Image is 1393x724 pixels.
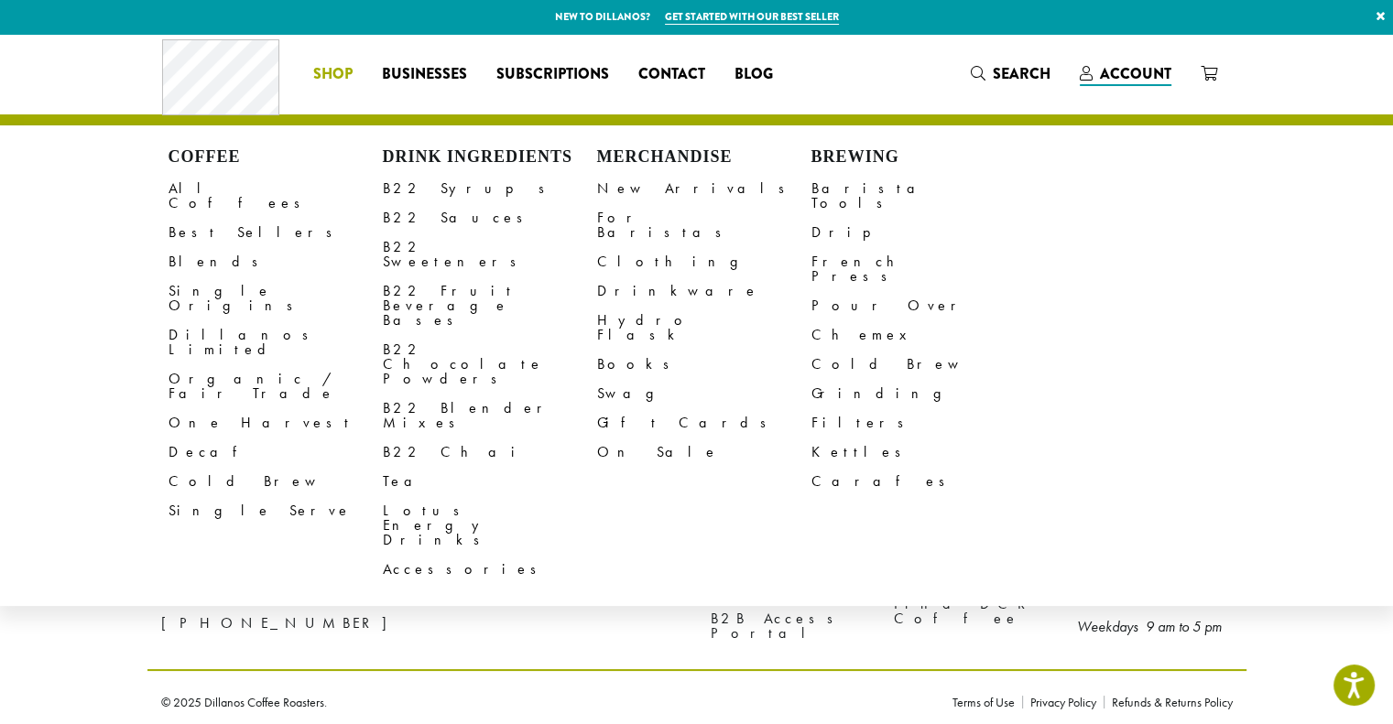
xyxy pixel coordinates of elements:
[382,63,467,86] span: Businesses
[597,350,811,379] a: Books
[383,335,597,394] a: B22 Chocolate Powders
[169,276,383,320] a: Single Origins
[1077,617,1222,636] em: Weekdays 9 am to 5 pm
[383,438,597,467] a: B22 Chai
[1104,696,1233,708] a: Refunds & Returns Policy
[597,408,811,438] a: Gift Cards
[383,174,597,203] a: B22 Syrups
[894,592,1050,632] a: Find DCR Coffee
[1100,63,1171,84] span: Account
[993,63,1050,84] span: Search
[811,247,1026,291] a: French Press
[811,438,1026,467] a: Kettles
[711,607,866,646] a: B2B Access Portal
[956,59,1065,89] a: Search
[811,379,1026,408] a: Grinding
[169,438,383,467] a: Decaf
[383,203,597,232] a: B22 Sauces
[169,147,383,167] h4: Coffee
[597,276,811,306] a: Drinkware
[811,218,1026,247] a: Drip
[169,496,383,525] a: Single Serve
[313,63,353,86] span: Shop
[383,555,597,584] a: Accessories
[169,218,383,247] a: Best Sellers
[383,232,597,276] a: B22 Sweeteners
[161,696,925,708] p: © 2025 Dillanos Coffee Roasters.
[597,147,811,167] h4: Merchandise
[638,63,705,86] span: Contact
[1022,696,1104,708] a: Privacy Policy
[597,306,811,350] a: Hydro Flask
[811,147,1026,167] h4: Brewing
[597,203,811,247] a: For Baristas
[383,496,597,555] a: Lotus Energy Drinks
[952,696,1022,708] a: Terms of Use
[811,174,1026,218] a: Barista Tools
[811,408,1026,438] a: Filters
[169,467,383,496] a: Cold Brew
[597,174,811,203] a: New Arrivals
[169,247,383,276] a: Blends
[383,394,597,438] a: B22 Blender Mixes
[811,291,1026,320] a: Pour Over
[383,276,597,335] a: B22 Fruit Beverage Bases
[811,320,1026,350] a: Chemex
[383,147,597,167] h4: Drink Ingredients
[169,320,383,364] a: Dillanos Limited
[597,438,811,467] a: On Sale
[169,174,383,218] a: All Coffees
[735,63,773,86] span: Blog
[811,467,1026,496] a: Carafes
[383,467,597,496] a: Tea
[597,247,811,276] a: Clothing
[665,9,839,25] a: Get started with our best seller
[169,408,383,438] a: One Harvest
[496,63,609,86] span: Subscriptions
[169,364,383,408] a: Organic / Fair Trade
[299,59,367,89] a: Shop
[597,379,811,408] a: Swag
[811,350,1026,379] a: Cold Brew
